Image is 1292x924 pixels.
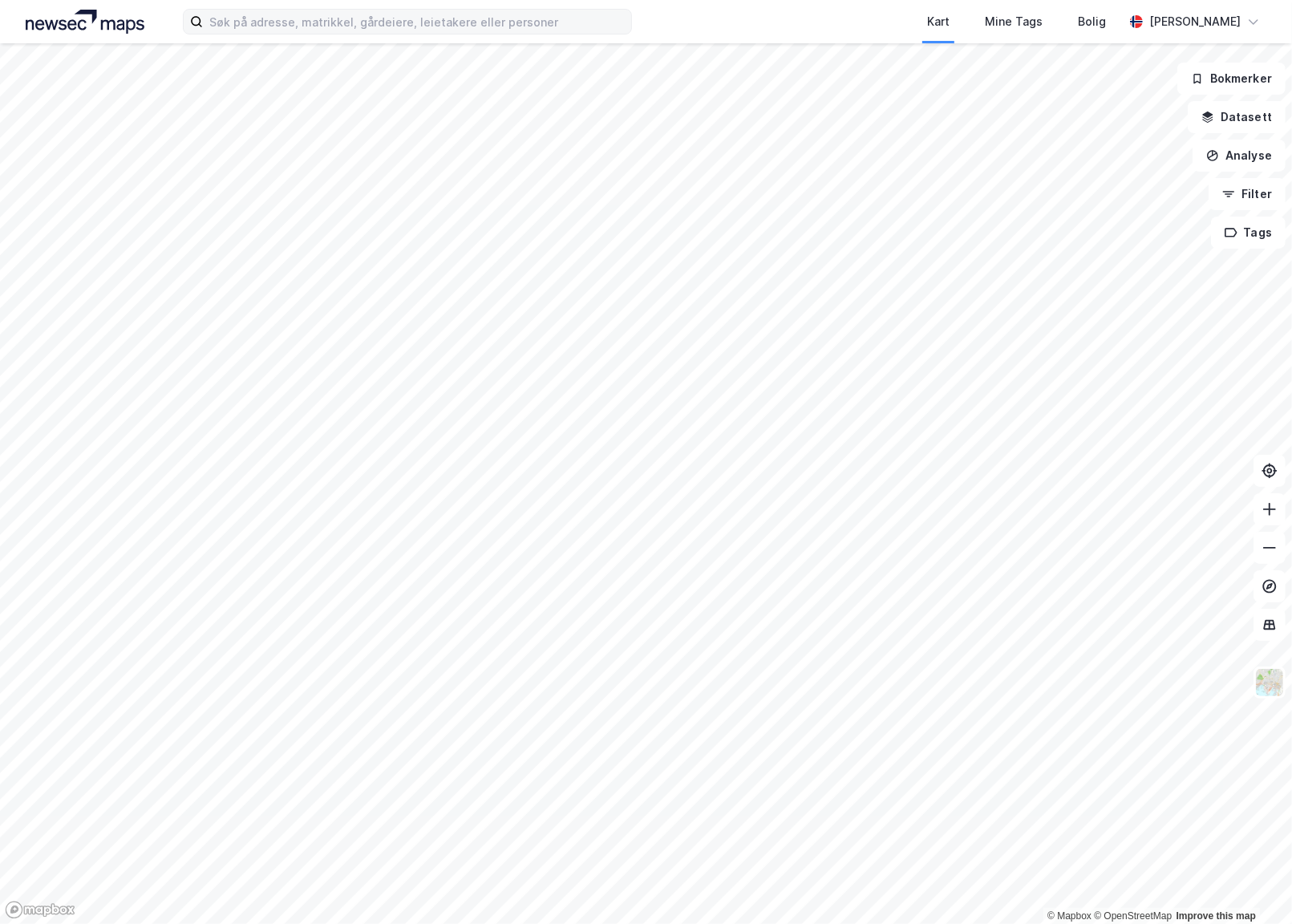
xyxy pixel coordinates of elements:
[203,10,631,34] input: Søk på adresse, matrikkel, gårdeiere, leietakere eller personer
[927,12,950,31] div: Kart
[26,10,144,34] img: logo.a4113a55bc3d86da70a041830d287a7e.svg
[1078,12,1106,31] div: Bolig
[985,12,1043,31] div: Mine Tags
[1212,847,1292,924] iframe: Chat Widget
[1149,12,1241,31] div: [PERSON_NAME]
